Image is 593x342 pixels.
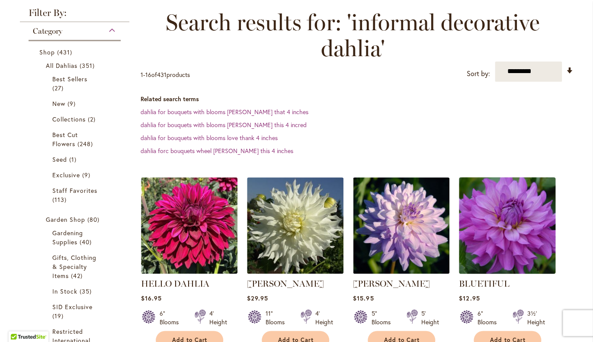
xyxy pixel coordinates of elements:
span: $29.95 [247,294,268,302]
span: Garden Shop [46,215,86,224]
a: Bluetiful [459,267,555,275]
a: Hello Dahlia [141,267,237,275]
span: 431 [157,70,167,79]
span: $15.95 [353,294,374,302]
span: $16.95 [141,294,162,302]
span: 431 [57,48,74,57]
div: 6" Blooms [478,309,502,326]
span: 351 [80,61,97,70]
a: Seed [52,155,99,164]
span: 42 [71,271,85,280]
a: Staff Favorites [52,186,99,204]
span: Best Sellers [52,75,88,83]
a: Collections [52,115,99,124]
a: Best Sellers [52,74,99,93]
span: Exclusive [52,171,80,179]
a: Exclusive [52,170,99,179]
a: Gifts, Clothing &amp; Specialty Items [52,253,99,280]
a: dahlia for bouquets with blooms love thank 4 inches [141,134,278,142]
span: 35 [80,287,94,296]
span: New [52,99,65,108]
div: 4' Height [209,309,227,326]
img: Bluetiful [456,175,558,276]
div: 5' Height [421,309,439,326]
span: Seed [52,155,67,163]
strong: Filter By: [20,8,130,22]
img: JORDAN NICOLE [353,177,449,274]
a: SID Exclusive [52,302,99,320]
span: All Dahlias [46,61,78,70]
a: Best Cut Flowers [52,130,99,148]
div: 11" Blooms [266,309,290,326]
span: Gifts, Clothing & Specialty Items [52,253,97,280]
img: Walter Hardisty [247,177,343,274]
span: 16 [145,70,151,79]
iframe: Launch Accessibility Center [6,311,31,336]
a: [PERSON_NAME] [247,278,324,289]
a: New [52,99,99,108]
dt: Related search terms [141,95,574,103]
a: dahlia for bouquets with blooms [PERSON_NAME] that 4 inches [141,108,308,116]
a: JORDAN NICOLE [353,267,449,275]
a: BLUETIFUL [459,278,510,289]
span: Best Cut Flowers [52,131,78,148]
span: 80 [87,215,102,224]
a: [PERSON_NAME] [353,278,430,289]
a: Garden Shop [46,215,106,224]
span: 40 [80,237,94,246]
span: 2 [88,115,98,124]
div: 6" Blooms [160,309,184,326]
span: 27 [52,83,66,93]
span: 113 [52,195,69,204]
a: Shop [39,48,112,57]
a: All Dahlias [46,61,106,70]
span: SID Exclusive [52,303,93,311]
span: Category [33,26,62,36]
span: Shop [39,48,55,56]
div: 3½' Height [527,309,545,326]
span: 1 [69,155,79,164]
span: Search results for: 'informal decorative dahlia' [141,10,565,61]
span: 19 [52,311,66,320]
a: In Stock [52,287,99,296]
span: In Stock [52,287,77,295]
a: Gardening Supplies [52,228,99,246]
span: 9 [67,99,78,108]
a: dahlia for bouquets with blooms [PERSON_NAME] this 4 incred [141,121,307,129]
span: 9 [82,170,93,179]
div: 5" Blooms [372,309,396,326]
div: 4' Height [315,309,333,326]
img: Hello Dahlia [141,177,237,274]
a: Walter Hardisty [247,267,343,275]
span: Collections [52,115,86,123]
span: Gardening Supplies [52,229,83,246]
span: $12.95 [459,294,480,302]
span: 1 [141,70,143,79]
p: - of products [141,68,190,82]
a: HELLO DAHLIA [141,278,209,289]
a: dahlia forc bouquets wheel [PERSON_NAME] this 4 inches [141,147,293,155]
span: 248 [77,139,95,148]
span: Staff Favorites [52,186,98,195]
label: Sort by: [466,66,490,82]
